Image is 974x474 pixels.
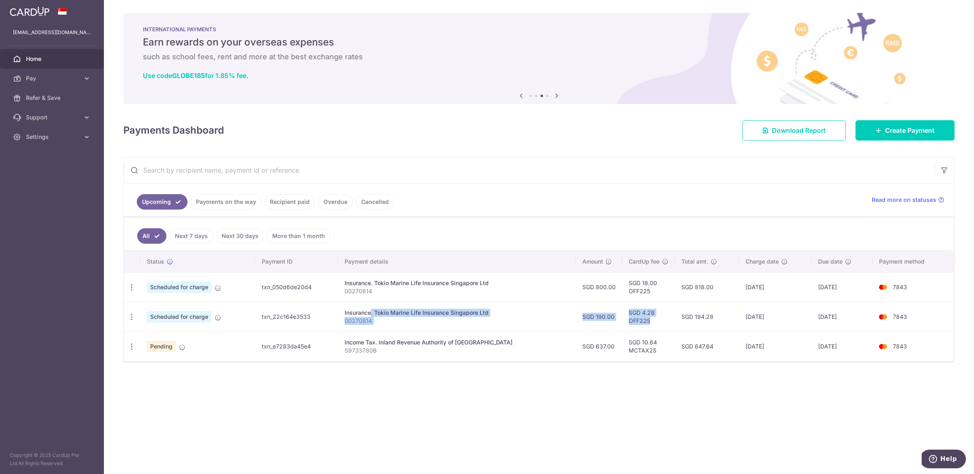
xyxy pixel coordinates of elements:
[576,331,622,361] td: SGD 637.00
[812,272,873,302] td: [DATE]
[267,228,330,244] a: More than 1 month
[26,55,80,63] span: Home
[818,258,843,266] span: Due date
[137,194,187,210] a: Upcoming
[265,194,315,210] a: Recipient paid
[739,302,812,331] td: [DATE]
[622,302,675,331] td: SGD 4.28 OFF225
[675,272,739,302] td: SGD 818.00
[746,258,779,266] span: Charge date
[26,133,80,141] span: Settings
[872,196,936,204] span: Read more on statuses
[622,331,675,361] td: SGD 10.64 MCTAX25
[875,282,891,292] img: Bank Card
[338,251,576,272] th: Payment details
[123,123,224,138] h4: Payments Dashboard
[143,52,935,62] h6: such as school fees, rent and more at the best exchange rates
[147,258,164,266] span: Status
[622,272,675,302] td: SGD 18.00 OFF225
[137,228,166,244] a: All
[216,228,264,244] a: Next 30 days
[345,279,570,287] div: Insurance. Tokio Marine Life Insurance Singapore Ltd
[26,94,80,102] span: Refer & Save
[885,126,935,135] span: Create Payment
[191,194,261,210] a: Payments on the way
[772,126,826,135] span: Download Report
[123,13,955,104] img: International Payment Banner
[255,272,338,302] td: txn_050d6de20d4
[143,26,935,32] p: INTERNATIONAL PAYMENTS
[26,113,80,121] span: Support
[13,28,91,37] p: [EMAIL_ADDRESS][DOMAIN_NAME]
[675,331,739,361] td: SGD 647.64
[739,272,812,302] td: [DATE]
[576,272,622,302] td: SGD 800.00
[10,6,50,16] img: CardUp
[345,287,570,295] p: 00270814
[875,312,891,322] img: Bank Card
[255,302,338,331] td: txn_22c164e3533
[255,251,338,272] th: Payment ID
[170,228,213,244] a: Next 7 days
[872,196,944,204] a: Read more on statuses
[124,157,935,183] input: Search by recipient name, payment id or reference
[318,194,353,210] a: Overdue
[576,302,622,331] td: SGD 190.00
[143,71,248,80] a: Use codeGLOBE185for 1.85% fee.
[681,258,708,266] span: Total amt.
[812,331,873,361] td: [DATE]
[172,71,205,80] b: GLOBE185
[922,450,966,470] iframe: Opens a widget where you can find more information
[345,338,570,346] div: Income Tax. Inland Revenue Authority of [GEOGRAPHIC_DATA]
[147,281,211,293] span: Scheduled for charge
[812,302,873,331] td: [DATE]
[345,309,570,317] div: Insurance. Tokio Marine Life Insurance Singapore Ltd
[742,120,846,141] a: Download Report
[345,317,570,325] p: 00270814
[675,302,739,331] td: SGD 194.28
[356,194,394,210] a: Cancelled
[147,311,211,322] span: Scheduled for charge
[255,331,338,361] td: txn_e7283da45e4
[147,341,176,352] span: Pending
[855,120,955,141] a: Create Payment
[26,74,80,82] span: Pay
[629,258,659,266] span: CardUp fee
[873,251,954,272] th: Payment method
[893,343,907,350] span: 7843
[893,313,907,320] span: 7843
[143,36,935,49] h5: Earn rewards on your overseas expenses
[739,331,812,361] td: [DATE]
[875,342,891,351] img: Bank Card
[582,258,603,266] span: Amount
[893,284,907,290] span: 7843
[345,346,570,355] p: S9733780B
